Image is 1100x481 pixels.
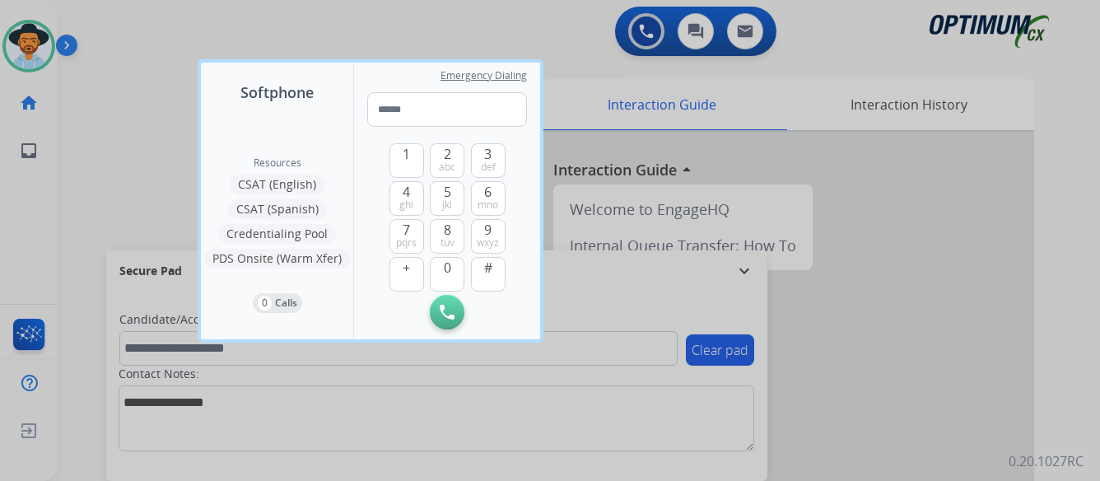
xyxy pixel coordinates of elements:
span: Emergency Dialing [440,69,527,82]
span: 4 [403,182,410,202]
button: Credentialing Pool [218,224,336,244]
img: call-button [440,305,454,320]
span: jkl [442,198,452,212]
p: Calls [275,296,297,311]
button: 3def [471,143,506,178]
span: abc [439,161,455,174]
button: 5jkl [430,181,464,216]
p: 0.20.1027RC [1009,451,1084,471]
button: 8tuv [430,219,464,254]
button: CSAT (English) [230,175,324,194]
button: 0Calls [253,293,302,313]
span: mno [478,198,498,212]
span: 1 [403,144,410,164]
button: 6mno [471,181,506,216]
button: 0 [430,257,464,292]
span: 9 [484,220,492,240]
span: Resources [254,156,301,170]
span: 0 [444,258,451,278]
span: 8 [444,220,451,240]
button: # [471,257,506,292]
span: 6 [484,182,492,202]
button: CSAT (Spanish) [228,199,327,219]
span: + [403,258,410,278]
button: 4ghi [389,181,424,216]
button: 9wxyz [471,219,506,254]
button: 7pqrs [389,219,424,254]
button: 2abc [430,143,464,178]
span: ghi [399,198,413,212]
span: Softphone [240,81,314,104]
span: 5 [444,182,451,202]
span: def [481,161,496,174]
span: tuv [440,236,454,250]
button: 1 [389,143,424,178]
span: wxyz [477,236,499,250]
span: # [484,258,492,278]
span: 2 [444,144,451,164]
p: 0 [258,296,272,311]
button: + [389,257,424,292]
span: pqrs [396,236,417,250]
span: 3 [484,144,492,164]
button: PDS Onsite (Warm Xfer) [204,249,350,269]
span: 7 [403,220,410,240]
